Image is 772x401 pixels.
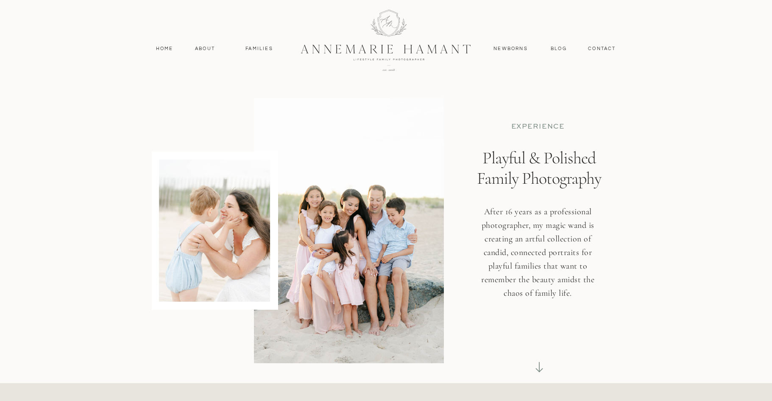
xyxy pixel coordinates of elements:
[240,45,279,53] a: Families
[491,45,531,53] a: Newborns
[193,45,217,53] a: About
[486,122,590,131] p: EXPERIENCE
[476,205,600,314] h3: After 16 years as a professional photographer, my magic wand is creating an artful collection of ...
[470,148,608,225] h1: Playful & Polished Family Photography
[152,45,177,53] a: Home
[549,45,569,53] a: Blog
[584,45,621,53] a: contact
